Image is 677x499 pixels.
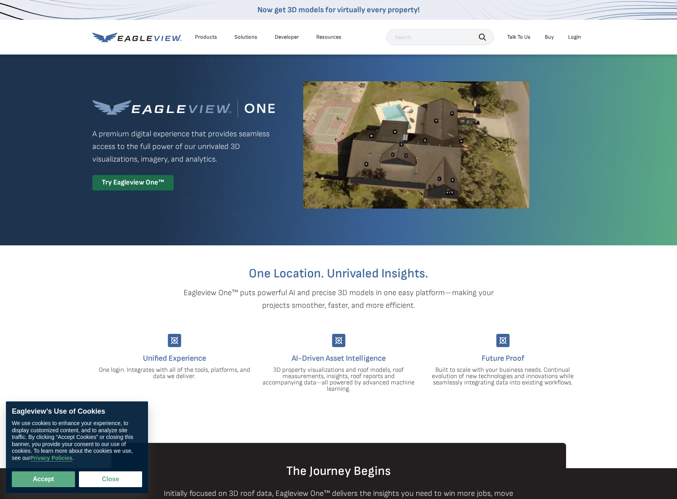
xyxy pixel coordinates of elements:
[568,34,581,41] div: Login
[92,175,174,190] div: Try Eagleview One™
[507,34,531,41] div: Talk To Us
[30,455,73,461] a: Privacy Policies
[496,334,510,347] img: Group-9744.svg
[275,34,299,41] a: Developer
[111,465,566,478] h2: The Journey Begins
[79,471,142,487] button: Close
[98,352,251,365] h4: Unified Experience
[427,352,579,365] h4: Future Proof
[263,367,415,392] p: 3D property visualizations and roof models, roof measurements, insights, roof reports and accompa...
[332,334,345,347] img: Group-9744.svg
[12,420,142,461] div: We use cookies to enhance your experience, to display customized content, and to analyze site tra...
[257,5,420,15] a: Now get 3D models for virtually every property!
[170,286,508,312] p: Eagleview One™ puts powerful AI and precise 3D models in one easy platform—making your projects s...
[316,34,341,41] div: Resources
[386,29,494,45] input: Search
[12,471,75,487] button: Accept
[92,100,275,118] img: Eagleview One™
[98,367,251,380] p: One login. Integrates with all of the tools, platforms, and data we deliver.
[12,407,142,416] div: Eagleview’s Use of Cookies
[263,352,415,365] h4: AI-Driven Asset Intelligence
[545,34,554,41] a: Buy
[234,34,257,41] div: Solutions
[168,334,181,347] img: Group-9744.svg
[92,128,275,166] p: A premium digital experience that provides seamless access to the full power of our unrivaled 3D ...
[427,367,579,386] p: Built to scale with your business needs. Continual evolution of new technologies and innovations ...
[195,34,217,41] div: Products
[98,267,579,280] h2: One Location. Unrivaled Insights.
